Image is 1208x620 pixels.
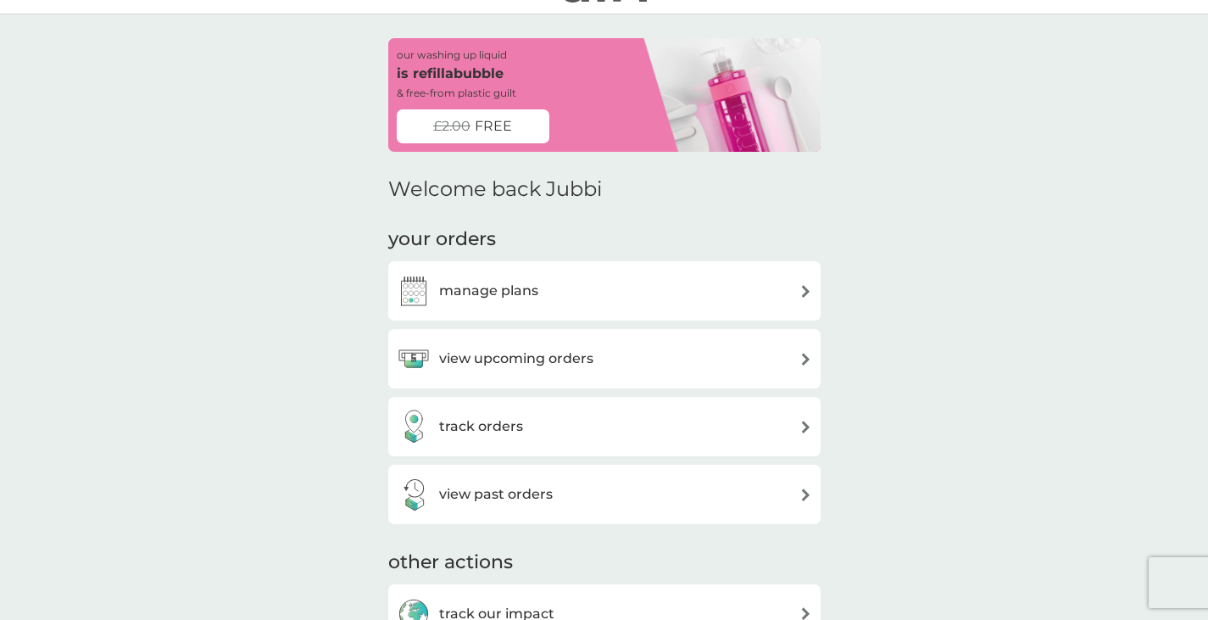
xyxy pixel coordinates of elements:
[397,85,516,101] p: & free-from plastic guilt
[388,177,602,202] h2: Welcome back Jubbi
[388,550,513,576] h3: other actions
[475,115,512,137] span: FREE
[439,348,593,370] h3: view upcoming orders
[799,421,812,433] img: arrow right
[397,63,504,85] p: is refillabubble
[397,47,507,63] p: our washing up liquid
[439,280,538,302] h3: manage plans
[439,483,553,505] h3: view past orders
[799,353,812,366] img: arrow right
[799,489,812,501] img: arrow right
[799,607,812,620] img: arrow right
[388,226,496,253] h3: your orders
[433,115,470,137] span: £2.00
[799,285,812,298] img: arrow right
[439,416,523,438] h3: track orders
